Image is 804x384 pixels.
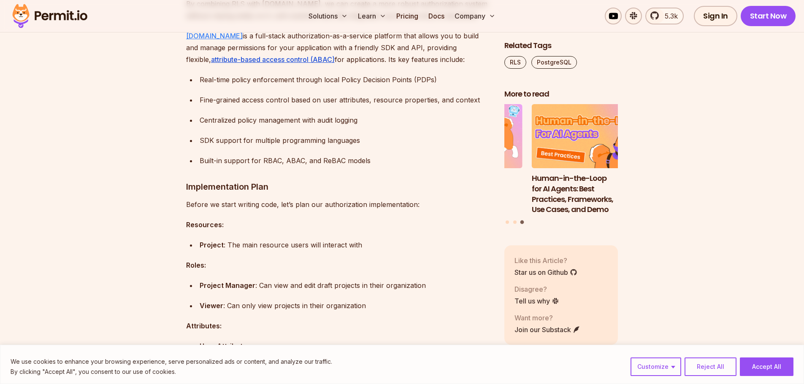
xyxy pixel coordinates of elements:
img: Human-in-the-Loop for AI Agents: Best Practices, Frameworks, Use Cases, and Demo [532,105,646,169]
a: Start Now [741,6,796,26]
p: We use cookies to enhance your browsing experience, serve personalized ads or content, and analyz... [11,357,332,367]
h3: Implementation Plan [186,180,491,193]
p: Disagree? [514,284,559,294]
div: Fine-grained access control based on user attributes, resource properties, and context [200,94,491,106]
strong: User Attributes [200,342,251,350]
h3: Why JWTs Can’t Handle AI Agent Access [409,173,522,194]
p: is a full-stack authorization-as-a-service platform that allows you to build and manage permissio... [186,30,491,65]
div: SDK support for multiple programming languages [200,134,491,146]
a: Pricing [393,8,422,24]
img: Why JWTs Can’t Handle AI Agent Access [409,105,522,169]
img: Permit logo [8,2,91,30]
div: : Can view and edit draft projects in their organization [200,279,491,291]
a: 5.3k [645,8,684,24]
li: 3 of 3 [532,105,646,215]
p: Like this Article? [514,255,577,266]
div: : The main resource users will interact with [200,239,491,251]
p: Before we start writing code, let’s plan our authorization implementation: [186,199,491,210]
strong: Project Manager [200,281,255,290]
p: By clicking "Accept All", you consent to our use of cookies. [11,367,332,377]
button: Go to slide 1 [506,220,509,224]
h2: Related Tags [504,40,618,51]
div: : [200,340,491,352]
button: Customize [631,357,681,376]
strong: Resources: [186,220,224,229]
div: Built-in support for RBAC, ABAC, and ReBAC models [200,155,491,166]
span: 5.3k [660,11,678,21]
strong: Project [200,241,224,249]
a: Star us on Github [514,267,577,277]
a: Sign In [694,6,737,26]
a: Tell us why [514,296,559,306]
button: Go to slide 2 [513,220,517,224]
button: Solutions [305,8,351,24]
a: attribute-based access control (ABAC) [211,55,335,64]
a: PostgreSQL [531,56,577,69]
strong: Attributes: [186,322,222,330]
li: 2 of 3 [409,105,522,215]
strong: Roles: [186,261,206,269]
div: Centralized policy management with audit logging [200,114,491,126]
p: Want more? [514,313,580,323]
button: Go to slide 3 [520,220,524,224]
a: [DOMAIN_NAME] [186,32,243,40]
a: Docs [425,8,448,24]
div: : Can only view projects in their organization [200,300,491,311]
a: RLS [504,56,526,69]
h3: Human-in-the-Loop for AI Agents: Best Practices, Frameworks, Use Cases, and Demo [532,173,646,215]
a: Human-in-the-Loop for AI Agents: Best Practices, Frameworks, Use Cases, and DemoHuman-in-the-Loop... [532,105,646,215]
div: Posts [504,105,618,226]
button: Learn [355,8,390,24]
a: Join our Substack [514,325,580,335]
strong: Viewer [200,301,223,310]
h2: More to read [504,89,618,99]
button: Accept All [740,357,793,376]
button: Company [451,8,499,24]
button: Reject All [685,357,736,376]
div: Real-time policy enforcement through local Policy Decision Points (PDPs) [200,74,491,86]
